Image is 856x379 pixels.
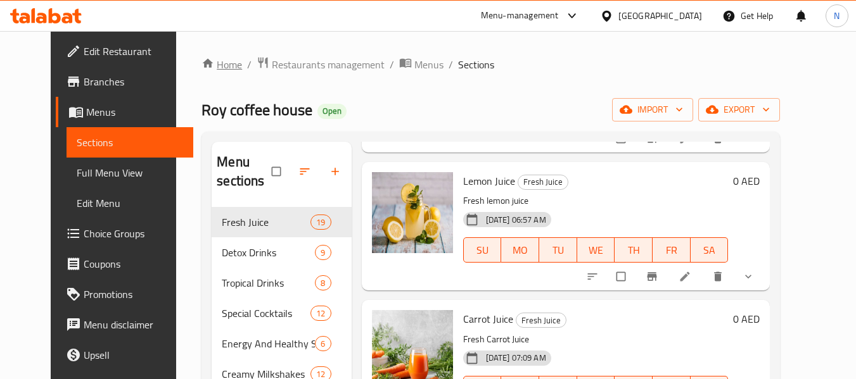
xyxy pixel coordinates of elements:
a: Branches [56,66,194,97]
svg: Show Choices [742,270,755,283]
span: Fresh Juice [516,313,566,328]
h6: 0 AED [733,310,760,328]
span: Sections [77,135,184,150]
button: import [612,98,693,121]
a: Edit Restaurant [56,36,194,66]
p: Fresh Carrot Juice [463,332,729,347]
h6: 0 AED [733,172,760,190]
a: Edit menu item [679,270,694,283]
div: Energy And Healthy Smoothies6 [212,328,351,359]
span: FR [658,241,686,259]
span: Coupons [84,256,184,271]
a: Menus [56,97,194,127]
span: Sections [458,57,494,72]
span: Energy And Healthy Smoothies [222,336,315,351]
span: Menu disclaimer [84,317,184,332]
nav: breadcrumb [201,56,780,73]
span: Select all sections [264,159,291,183]
button: MO [501,237,539,263]
span: SA [696,241,724,259]
button: FR [653,237,691,263]
li: / [390,57,394,72]
a: Promotions [56,279,194,309]
span: 6 [316,338,330,350]
li: / [449,57,453,72]
h2: Menu sections [217,152,271,190]
div: items [315,275,331,290]
div: Detox Drinks9 [212,237,351,268]
span: N [834,9,840,23]
span: Menus [414,57,444,72]
a: Choice Groups [56,218,194,249]
div: Tropical Drinks [222,275,315,290]
span: Menus [86,104,184,120]
div: items [315,245,331,260]
span: Detox Drinks [222,245,315,260]
button: SA [691,237,729,263]
button: Branch-specific-item [638,263,668,290]
span: Edit Restaurant [84,44,184,59]
div: [GEOGRAPHIC_DATA] [618,9,702,23]
img: Lemon Juice [372,172,453,253]
span: Branches [84,74,184,89]
span: import [622,102,683,118]
span: Sort sections [291,158,321,185]
button: Add section [321,158,352,185]
p: Fresh lemon juice [463,193,729,209]
button: TU [539,237,577,263]
span: Choice Groups [84,226,184,241]
a: Restaurants management [257,56,385,73]
span: Select to update [609,264,636,289]
span: Carrot Juice [463,309,513,328]
button: export [698,98,780,121]
li: / [247,57,252,72]
a: Edit Menu [67,188,194,218]
button: show more [734,263,765,290]
button: delete [704,263,734,290]
span: 9 [316,247,330,259]
div: Special Cocktails12 [212,298,351,328]
span: Restaurants management [272,57,385,72]
span: Fresh Juice [518,175,568,189]
button: WE [577,237,615,263]
span: 8 [316,277,330,289]
span: MO [506,241,534,259]
a: Coupons [56,249,194,279]
span: Full Menu View [77,165,184,180]
span: 19 [311,216,330,228]
a: Home [201,57,242,72]
button: SU [463,237,502,263]
span: Edit Menu [77,196,184,211]
div: Fresh Juice19 [212,207,351,237]
span: [DATE] 07:09 AM [481,352,551,364]
span: TH [620,241,648,259]
span: 12 [311,308,330,320]
div: Tropical Drinks8 [212,268,351,298]
button: TH [615,237,653,263]
span: Open [317,106,347,116]
span: Fresh Juice [222,214,310,230]
span: Special Cocktails [222,306,310,321]
span: TU [544,241,572,259]
div: items [310,306,331,321]
button: sort-choices [578,263,609,290]
a: Full Menu View [67,158,194,188]
span: export [708,102,770,118]
div: items [315,336,331,351]
span: WE [582,241,610,259]
a: Menu disclaimer [56,309,194,340]
span: Upsell [84,347,184,363]
a: Menus [399,56,444,73]
div: Open [317,104,347,119]
div: Menu-management [481,8,559,23]
span: Promotions [84,287,184,302]
span: SU [469,241,497,259]
div: Fresh Juice [518,175,568,190]
a: Sections [67,127,194,158]
span: Lemon Juice [463,171,515,190]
